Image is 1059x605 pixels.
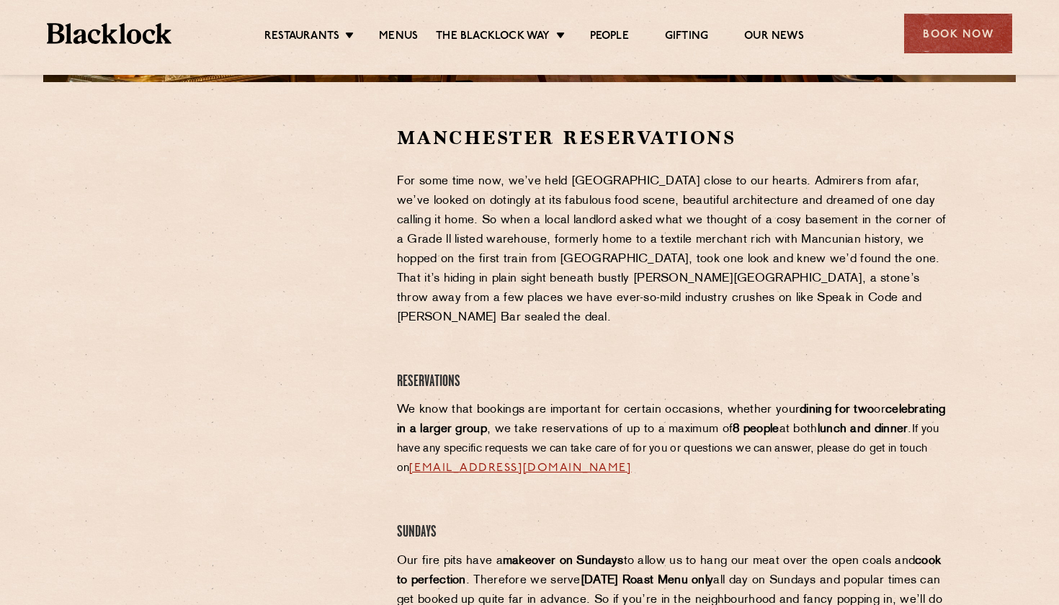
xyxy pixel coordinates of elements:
[744,30,804,45] a: Our News
[733,423,779,435] strong: 8 people
[397,400,949,478] p: We know that bookings are important for certain occasions, whether your or , we take reservations...
[665,30,708,45] a: Gifting
[379,30,418,45] a: Menus
[47,23,171,44] img: BL_Textured_Logo-footer-cropped.svg
[818,423,908,435] strong: lunch and dinner
[397,523,949,542] h4: Sundays
[264,30,339,45] a: Restaurants
[397,424,939,474] span: If you have any specific requests we can take care of for you or questions we can answer, please ...
[397,172,949,328] p: For some time now, we’ve held [GEOGRAPHIC_DATA] close to our hearts. Admirers from afar, we’ve lo...
[397,125,949,151] h2: Manchester Reservations
[800,404,874,416] strong: dining for two
[904,14,1012,53] div: Book Now
[503,555,624,567] strong: makeover on Sundays
[590,30,629,45] a: People
[162,125,323,342] iframe: OpenTable make booking widget
[397,372,949,392] h4: Reservations
[409,462,631,474] a: [EMAIL_ADDRESS][DOMAIN_NAME]
[397,555,942,586] strong: cook to perfection
[581,575,714,586] strong: [DATE] Roast Menu only
[436,30,550,45] a: The Blacklock Way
